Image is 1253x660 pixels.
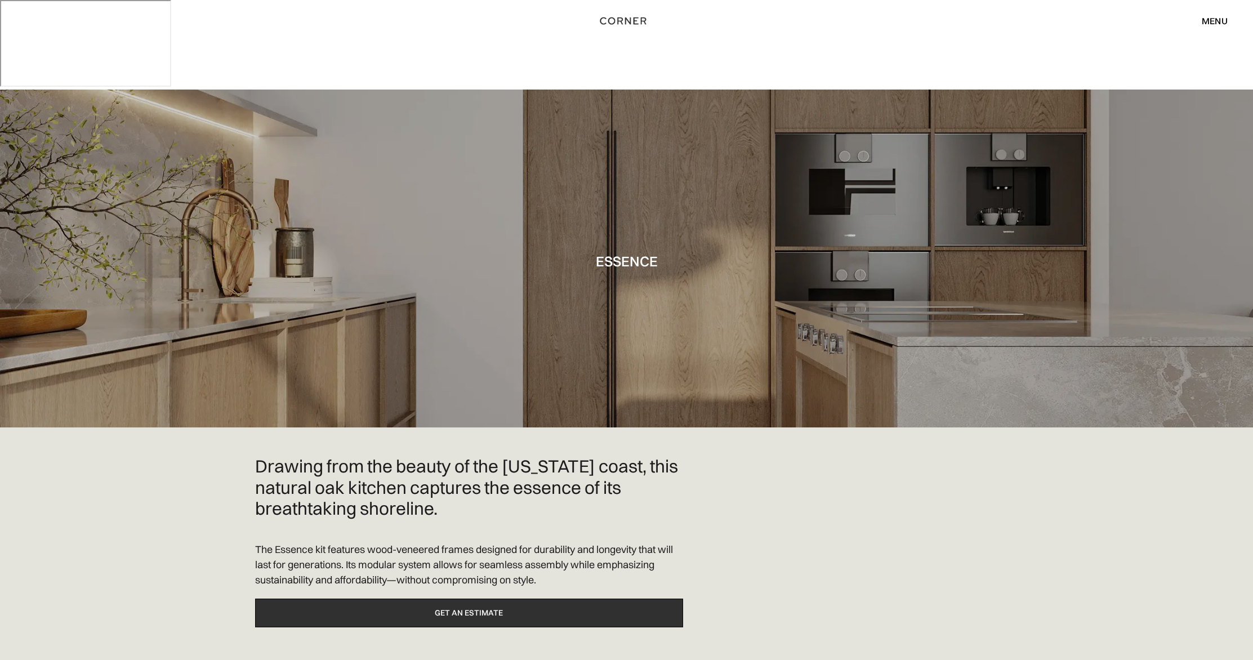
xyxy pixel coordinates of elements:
[596,253,658,269] h1: Essence
[255,456,683,519] h2: Drawing from the beauty of the [US_STATE] coast, this natural oak kitchen captures the essence of...
[1190,11,1228,30] div: menu
[1202,16,1228,25] div: menu
[577,14,676,28] a: home
[255,599,683,627] a: Get an estimate
[255,542,683,587] p: The Essence kit features wood-veneered frames designed for durability and longevity that will las...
